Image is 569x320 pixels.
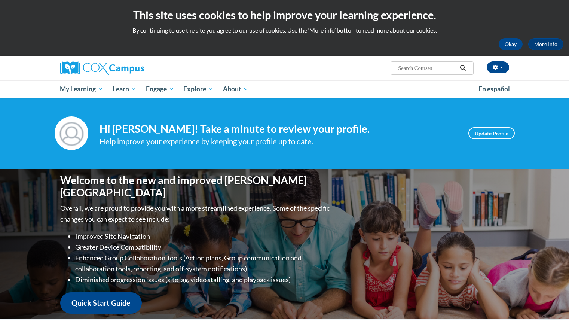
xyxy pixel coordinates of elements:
[397,64,457,73] input: Search Courses
[60,85,103,94] span: My Learning
[6,7,563,22] h2: This site uses cookies to help improve your learning experience.
[75,231,331,242] li: Improved Site Navigation
[60,203,331,225] p: Overall, we are proud to provide you with a more streamlined experience. Some of the specific cha...
[75,274,331,285] li: Diminished progression issues (site lag, video stalling, and playback issues)
[60,292,142,314] a: Quick Start Guide
[468,127,515,139] a: Update Profile
[108,80,141,98] a: Learn
[487,61,509,73] button: Account Settings
[75,242,331,253] li: Greater Device Compatibility
[499,38,523,50] button: Okay
[75,253,331,274] li: Enhanced Group Collaboration Tools (Action plans, Group communication and collaboration tools, re...
[100,123,457,135] h4: Hi [PERSON_NAME]! Take a minute to review your profile.
[474,81,515,97] a: En español
[6,26,563,34] p: By continuing to use the site you agree to our use of cookies. Use the ‘More info’ button to read...
[55,80,108,98] a: My Learning
[60,61,144,75] img: Cox Campus
[60,61,202,75] a: Cox Campus
[100,135,457,148] div: Help improve your experience by keeping your profile up to date.
[141,80,179,98] a: Engage
[183,85,213,94] span: Explore
[478,85,510,93] span: En español
[60,174,331,199] h1: Welcome to the new and improved [PERSON_NAME][GEOGRAPHIC_DATA]
[218,80,253,98] a: About
[457,64,468,73] button: Search
[113,85,136,94] span: Learn
[49,80,520,98] div: Main menu
[178,80,218,98] a: Explore
[146,85,174,94] span: Engage
[55,116,88,150] img: Profile Image
[528,38,563,50] a: More Info
[223,85,248,94] span: About
[539,290,563,314] iframe: Button to launch messaging window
